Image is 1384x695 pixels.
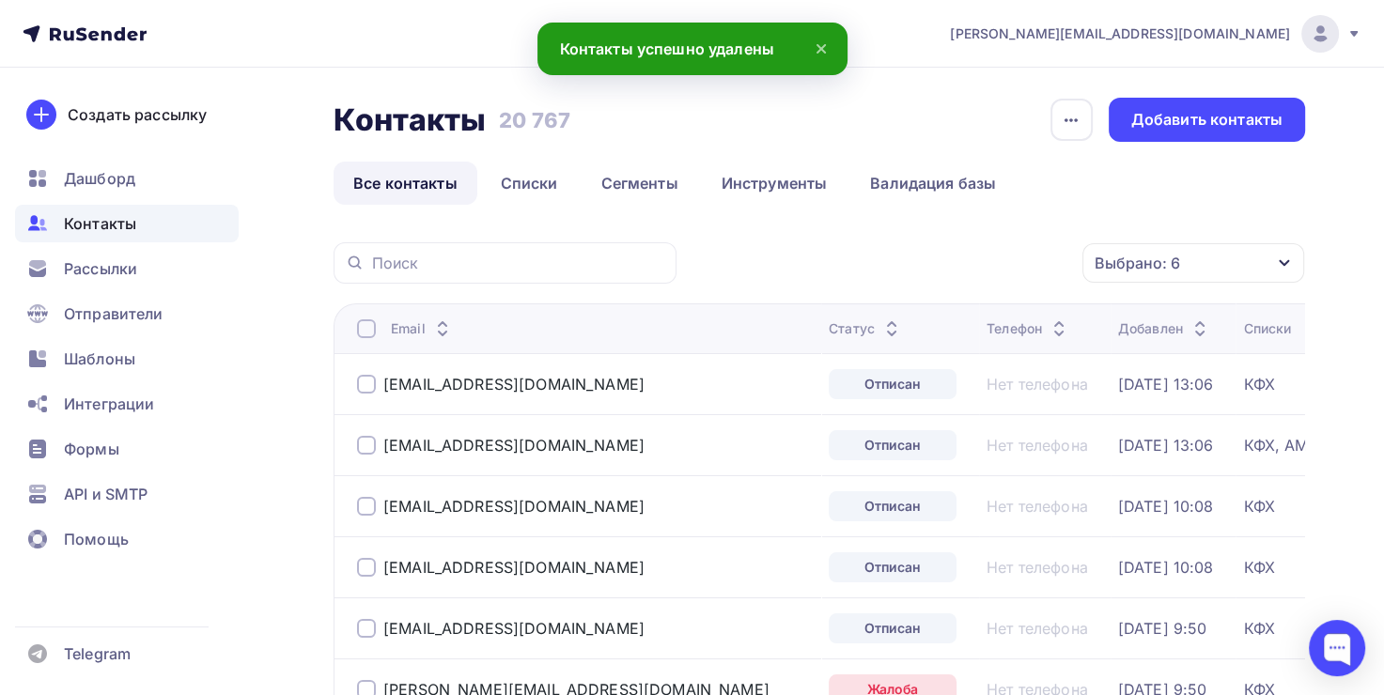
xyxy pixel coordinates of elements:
[383,436,645,455] a: [EMAIL_ADDRESS][DOMAIN_NAME]
[1118,436,1214,455] a: [DATE] 13:06
[829,369,956,399] a: Отписан
[1243,375,1274,394] a: КФХ
[1118,375,1214,394] a: [DATE] 13:06
[829,319,903,338] div: Статус
[334,162,477,205] a: Все контакты
[829,613,956,643] a: Отписан
[850,162,1016,205] a: Валидация базы
[64,167,135,190] span: Дашборд
[702,162,848,205] a: Инструменты
[499,107,570,133] h3: 20 767
[15,340,239,378] a: Шаблоны
[829,430,956,460] a: Отписан
[391,319,454,338] div: Email
[987,619,1088,638] a: Нет телефона
[1243,436,1317,455] a: КФХ, АМР
[64,438,119,460] span: Формы
[334,101,486,139] h2: Контакты
[1243,558,1274,577] a: КФХ
[64,642,131,665] span: Telegram
[987,558,1088,577] a: Нет телефона
[950,15,1361,53] a: [PERSON_NAME][EMAIL_ADDRESS][DOMAIN_NAME]
[829,552,956,582] a: Отписан
[582,162,698,205] a: Сегменты
[64,483,148,505] span: API и SMTP
[15,205,239,242] a: Контакты
[987,375,1088,394] a: Нет телефона
[64,393,154,415] span: Интеграции
[987,319,1070,338] div: Телефон
[68,103,207,126] div: Создать рассылку
[1118,497,1214,516] a: [DATE] 10:08
[383,558,645,577] a: [EMAIL_ADDRESS][DOMAIN_NAME]
[950,24,1290,43] span: [PERSON_NAME][EMAIL_ADDRESS][DOMAIN_NAME]
[987,497,1088,516] a: Нет телефона
[1243,319,1291,338] div: Списки
[1081,242,1305,284] button: Выбрано: 6
[64,528,129,550] span: Помощь
[1131,109,1283,131] div: Добавить контакты
[15,160,239,197] a: Дашборд
[15,430,239,468] a: Формы
[372,253,665,273] input: Поиск
[1118,558,1214,577] a: [DATE] 10:08
[1243,497,1274,516] a: КФХ
[383,497,645,516] a: [EMAIL_ADDRESS][DOMAIN_NAME]
[383,619,645,638] a: [EMAIL_ADDRESS][DOMAIN_NAME]
[15,295,239,332] a: Отправители
[383,375,645,394] a: [EMAIL_ADDRESS][DOMAIN_NAME]
[481,162,578,205] a: Списки
[1118,319,1211,338] div: Добавлен
[987,436,1088,455] a: Нет телефона
[64,257,137,280] span: Рассылки
[64,212,136,235] span: Контакты
[64,347,135,370] span: Шаблоны
[1095,252,1180,274] div: Выбрано: 6
[1243,619,1274,638] a: КФХ
[1118,619,1207,638] a: [DATE] 9:50
[15,250,239,287] a: Рассылки
[64,302,163,325] span: Отправители
[829,491,956,521] a: Отписан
